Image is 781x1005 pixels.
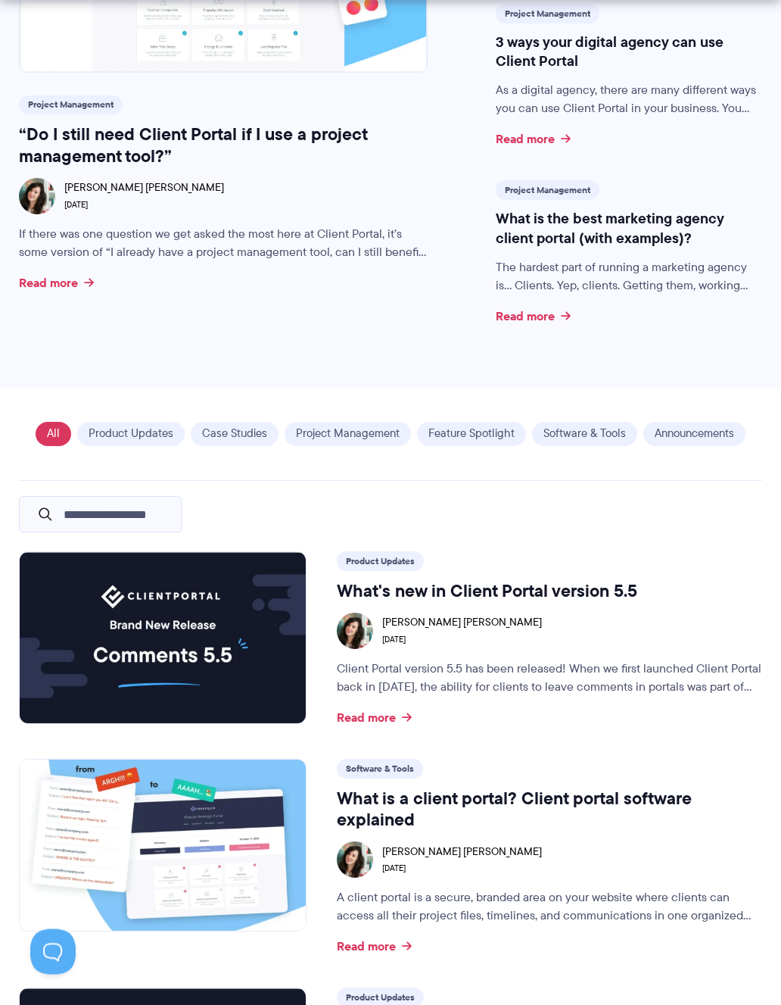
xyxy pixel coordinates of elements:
[346,991,415,1005] a: Product Updates
[532,423,637,447] a: Software & Tools
[36,423,71,447] a: All
[643,423,745,447] a: Announcements
[496,210,762,248] h3: What is the best marketing agency client portal (with examples)?
[77,423,185,447] a: Product Updates
[417,423,526,447] a: Feature Spotlight
[382,860,542,877] time: [DATE]
[64,179,224,196] span: [PERSON_NAME] [PERSON_NAME]
[337,712,412,724] a: Read more
[337,788,762,832] h3: What is a client portal? Client portal software explained
[496,311,571,323] a: Read more
[337,581,762,603] h3: What's new in Client Portal version 5.5
[191,423,278,447] a: Case Studies
[337,660,762,697] p: Client Portal version 5.5 has been released! When we first launched Client Portal back in [DATE],...
[496,259,762,295] p: The hardest part of running a marketing agency is... Clients. Yep, clients. Getting them, working...
[382,632,542,648] time: [DATE]
[28,98,114,112] a: Project Management
[64,197,224,214] time: [DATE]
[496,33,762,72] h3: 3 ways your digital agency can use Client Portal
[505,184,590,198] a: Project Management
[505,8,590,21] a: Project Management
[285,423,411,447] a: Project Management
[337,889,762,925] p: A client portal is a secure, branded area on your website where clients can access all their proj...
[19,277,94,289] a: Read more
[496,82,762,118] p: As a digital agency, there are many different ways you can use Client Portal in your business. Yo...
[496,133,571,145] a: Read more
[30,929,76,975] iframe: Toggle Customer Support
[346,555,415,569] a: Product Updates
[19,124,428,167] h3: “Do I still need Client Portal if I use a project management tool?”
[382,844,542,860] span: [PERSON_NAME] [PERSON_NAME]
[337,941,412,953] a: Read more
[19,226,428,262] p: If there was one question we get asked the most here at Client Portal, it’s some version of “I al...
[346,763,414,776] a: Software & Tools
[382,614,542,631] span: [PERSON_NAME] [PERSON_NAME]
